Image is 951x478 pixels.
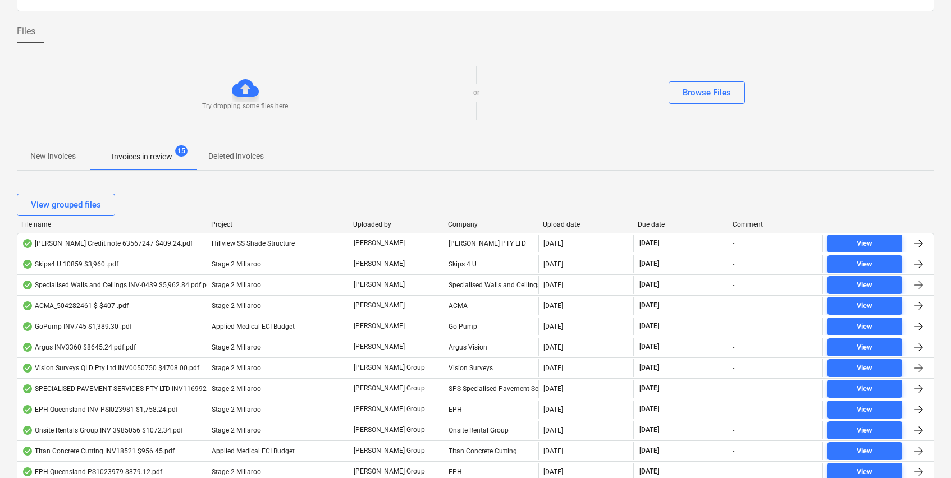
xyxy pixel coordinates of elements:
[543,385,563,393] div: [DATE]
[444,359,538,377] div: Vision Surveys
[31,197,101,212] div: View grouped files
[22,260,118,269] div: Skips4 U 10859 $3,960 .pdf
[669,81,745,104] button: Browse Files
[543,220,629,228] div: Upload date
[857,362,872,375] div: View
[22,281,213,289] div: Specialised Walls and Ceilings INV-0439 $5,962.84 pdf.pdf
[827,318,902,335] button: View
[354,238,405,248] p: [PERSON_NAME]
[543,447,563,455] div: [DATE]
[22,405,178,414] div: EPH Queensland INV PSI023981 $1,758.24.pdf
[22,343,33,352] div: OCR finished
[444,318,538,335] div: Go Pump
[354,363,425,373] p: [PERSON_NAME] Group
[638,321,660,331] span: [DATE]
[543,364,563,372] div: [DATE]
[638,280,660,289] span: [DATE]
[22,364,33,373] div: OCR finished
[448,220,534,228] div: Company
[857,424,872,437] div: View
[22,447,33,456] div: OCR finished
[444,255,538,273] div: Skips 4 U
[733,468,734,476] div: -
[733,281,734,289] div: -
[827,276,902,294] button: View
[543,281,563,289] div: [DATE]
[733,302,734,310] div: -
[354,384,425,393] p: [PERSON_NAME] Group
[827,235,902,252] button: View
[354,467,425,476] p: [PERSON_NAME] Group
[22,384,33,393] div: OCR finished
[212,468,261,476] span: Stage 2 Millaroo
[22,322,132,331] div: GoPump INV745 $1,389.30 .pdf
[212,447,295,455] span: Applied Medical ECI Budget
[733,406,734,413] div: -
[22,467,162,476] div: EPH Queensland PS1023979 $879.12.pdf
[354,280,405,289] p: [PERSON_NAME]
[212,385,261,393] span: Stage 2 Millaroo
[827,338,902,356] button: View
[857,320,872,333] div: View
[638,446,660,456] span: [DATE]
[473,88,479,98] p: or
[827,255,902,273] button: View
[827,421,902,439] button: View
[733,385,734,393] div: -
[212,364,261,372] span: Stage 2 Millaroo
[857,403,872,416] div: View
[733,240,734,247] div: -
[733,323,734,330] div: -
[212,406,261,413] span: Stage 2 Millaroo
[733,364,734,372] div: -
[638,384,660,393] span: [DATE]
[17,52,935,134] div: Try dropping some files hereorBrowse Files
[354,425,425,435] p: [PERSON_NAME] Group
[444,401,538,419] div: EPH
[857,383,872,396] div: View
[22,281,33,289] div: OCR finished
[354,259,405,269] p: [PERSON_NAME]
[444,276,538,294] div: Specialised Walls and Ceilings
[444,421,538,439] div: Onsite Rental Group
[353,220,439,228] div: Uploaded by
[22,426,33,435] div: OCR finished
[444,442,538,460] div: Titan Concrete Cutting
[22,322,33,331] div: OCR finished
[733,426,734,434] div: -
[175,145,188,157] span: 15
[543,343,563,351] div: [DATE]
[21,220,202,228] div: File name
[857,300,872,312] div: View
[543,240,563,247] div: [DATE]
[733,447,734,455] div: -
[354,321,405,331] p: [PERSON_NAME]
[208,150,264,162] p: Deleted invoices
[543,323,563,330] div: [DATE]
[17,194,115,216] button: View grouped files
[683,85,731,100] div: Browse Files
[444,380,538,398] div: SPS Specialised Pavement Services
[212,302,261,310] span: Stage 2 Millaroo
[857,258,872,271] div: View
[444,297,538,315] div: ACMA
[22,301,33,310] div: OCR finished
[22,447,175,456] div: Titan Concrete Cutting INV18521 $956.45.pdf
[211,220,344,228] div: Project
[22,260,33,269] div: OCR finished
[212,323,295,330] span: Applied Medical ECI Budget
[638,220,724,228] div: Due date
[22,343,136,352] div: Argus INV3360 $8645.24 pdf.pdf
[827,442,902,460] button: View
[733,220,819,228] div: Comment
[444,235,538,252] div: [PERSON_NAME] PTY LTD
[857,279,872,292] div: View
[212,426,261,434] span: Stage 2 Millaroo
[112,151,172,163] p: Invoices in review
[638,467,660,476] span: [DATE]
[212,260,261,268] span: Stage 2 Millaroo
[354,301,405,310] p: [PERSON_NAME]
[638,259,660,269] span: [DATE]
[543,302,563,310] div: [DATE]
[543,426,563,434] div: [DATE]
